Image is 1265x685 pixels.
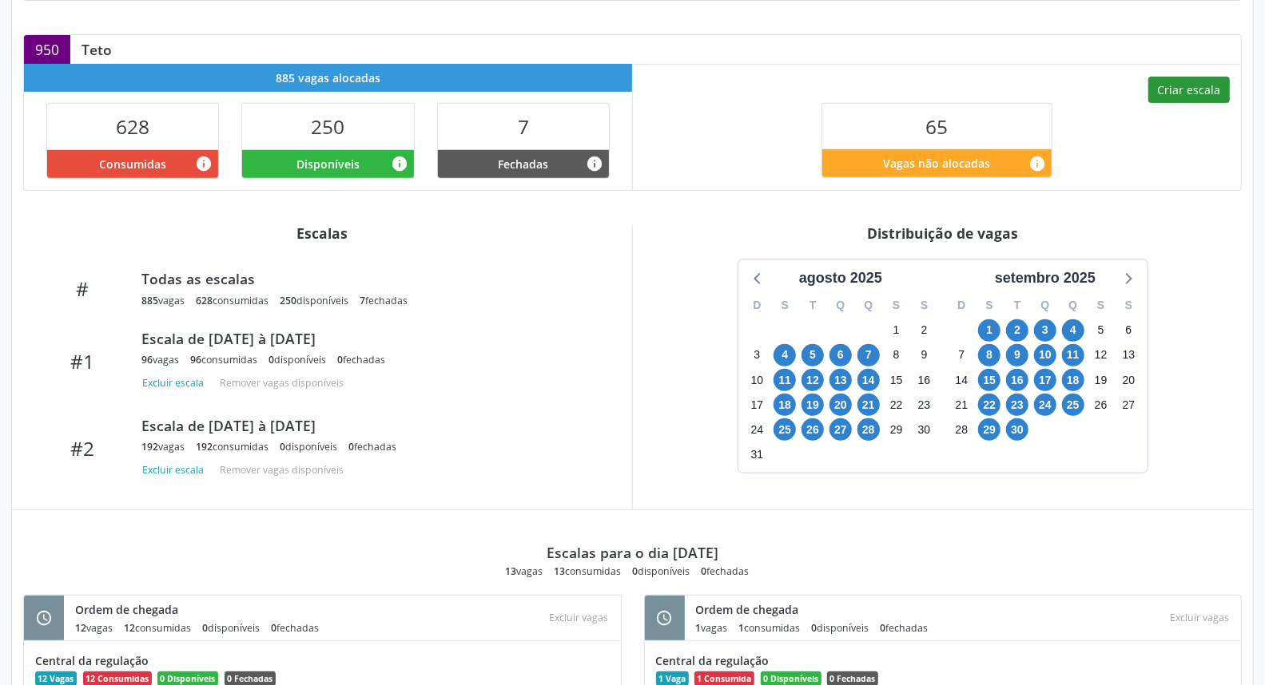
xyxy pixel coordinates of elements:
span: sexta-feira, 19 de setembro de 2025 [1090,369,1112,391]
span: 0 [202,621,208,635]
div: Escala de [DATE] à [DATE] [141,417,599,434]
span: domingo, 31 de agosto de 2025 [746,444,768,466]
span: 192 [141,440,158,453]
span: 7 [518,113,529,140]
span: 250 [280,294,296,307]
div: #2 [34,437,130,460]
div: Todas as escalas [141,270,599,287]
span: segunda-feira, 11 de agosto de 2025 [774,369,796,391]
div: disponíveis [812,621,869,635]
div: consumidas [190,353,257,366]
span: quarta-feira, 3 de setembro de 2025 [1034,319,1056,342]
div: agosto 2025 [793,267,889,289]
i: Quantidade de vagas restantes do teto de vagas [1028,155,1046,172]
span: domingo, 7 de setembro de 2025 [950,344,973,366]
span: 13 [505,564,516,578]
span: sábado, 16 de agosto de 2025 [913,369,936,391]
span: 250 [311,113,344,140]
div: fechadas [337,353,385,366]
span: segunda-feira, 8 de setembro de 2025 [978,344,1000,366]
span: terça-feira, 26 de agosto de 2025 [802,418,824,441]
div: disponíveis [202,621,260,635]
button: Excluir escala [141,372,210,394]
span: sábado, 13 de setembro de 2025 [1118,344,1140,366]
div: vagas [141,440,185,453]
span: quinta-feira, 28 de agosto de 2025 [857,418,880,441]
span: 1 [739,621,745,635]
span: Consumidas [99,156,166,172]
span: terça-feira, 19 de agosto de 2025 [802,394,824,416]
div: Ordem de chegada [75,601,330,618]
div: fechadas [360,294,408,307]
div: # [34,277,130,300]
span: domingo, 10 de agosto de 2025 [746,369,768,391]
div: consumidas [196,440,269,453]
span: sexta-feira, 29 de agosto de 2025 [885,418,908,441]
span: quarta-feira, 24 de setembro de 2025 [1034,394,1056,416]
span: terça-feira, 30 de setembro de 2025 [1006,418,1028,441]
div: vagas [141,353,179,366]
div: Distribuição de vagas [644,224,1242,242]
div: fechadas [701,564,749,578]
div: consumidas [124,621,191,635]
span: 628 [196,294,213,307]
div: Q [827,293,855,318]
span: 628 [116,113,149,140]
div: 885 vagas alocadas [24,64,632,92]
span: quinta-feira, 25 de setembro de 2025 [1062,394,1084,416]
div: vagas [505,564,543,578]
span: Fechadas [498,156,548,172]
span: domingo, 17 de agosto de 2025 [746,394,768,416]
button: Excluir escala [141,459,210,481]
span: terça-feira, 16 de setembro de 2025 [1006,369,1028,391]
span: domingo, 24 de agosto de 2025 [746,418,768,441]
span: sexta-feira, 5 de setembro de 2025 [1090,319,1112,342]
span: quinta-feira, 4 de setembro de 2025 [1062,319,1084,342]
span: 192 [196,440,213,453]
div: disponíveis [280,294,348,307]
span: Vagas não alocadas [883,155,990,172]
span: quinta-feira, 14 de agosto de 2025 [857,369,880,391]
span: domingo, 14 de setembro de 2025 [950,369,973,391]
span: sábado, 20 de setembro de 2025 [1118,369,1140,391]
button: Criar escala [1148,77,1230,104]
div: Escalas para o dia [DATE] [547,544,718,561]
div: S [1087,293,1115,318]
div: T [799,293,827,318]
span: terça-feira, 23 de setembro de 2025 [1006,394,1028,416]
span: sábado, 23 de agosto de 2025 [913,394,936,416]
span: 0 [881,621,886,635]
div: consumidas [739,621,801,635]
span: segunda-feira, 4 de agosto de 2025 [774,344,796,366]
span: quinta-feira, 18 de setembro de 2025 [1062,369,1084,391]
div: vagas [75,621,113,635]
span: 0 [632,564,638,578]
span: sexta-feira, 1 de agosto de 2025 [885,319,908,342]
span: terça-feira, 5 de agosto de 2025 [802,344,824,366]
span: Disponíveis [296,156,360,172]
span: 12 [75,621,86,635]
span: 885 [141,294,158,307]
div: disponíveis [269,353,326,366]
div: vagas [696,621,728,635]
span: terça-feira, 9 de setembro de 2025 [1006,344,1028,366]
div: fechadas [348,440,396,453]
span: segunda-feira, 15 de setembro de 2025 [978,369,1000,391]
div: Central da regulação [656,652,1231,669]
i: schedule [35,609,53,627]
div: consumidas [554,564,621,578]
div: Q [1059,293,1087,318]
i: Vagas alocadas e sem marcações associadas [391,155,408,172]
div: Teto [70,41,123,58]
span: 0 [269,353,274,366]
span: segunda-feira, 25 de agosto de 2025 [774,418,796,441]
span: quarta-feira, 27 de agosto de 2025 [829,418,852,441]
i: Vagas alocadas e sem marcações associadas que tiveram sua disponibilidade fechada [586,155,603,172]
div: setembro 2025 [989,267,1102,289]
div: D [743,293,771,318]
span: segunda-feira, 18 de agosto de 2025 [774,394,796,416]
span: 0 [337,353,343,366]
span: sábado, 2 de agosto de 2025 [913,319,936,342]
div: S [771,293,799,318]
div: S [910,293,938,318]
